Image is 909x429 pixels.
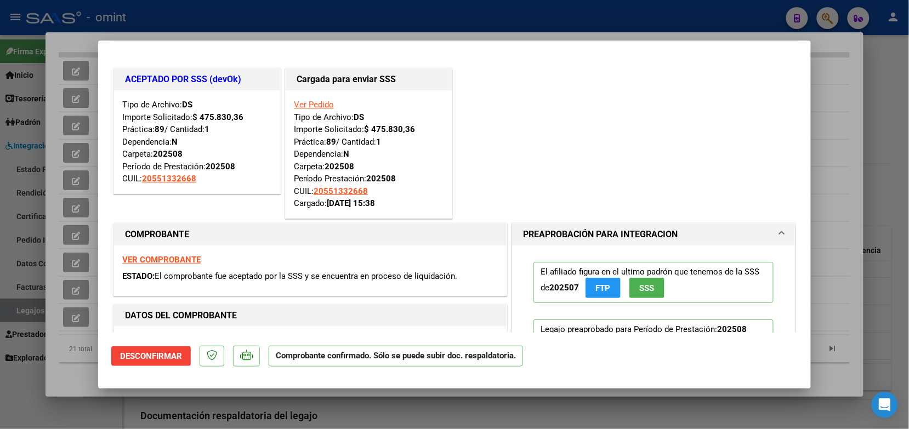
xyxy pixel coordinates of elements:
strong: 202508 [206,162,235,171]
p: Comprobante confirmado. Sólo se puede subir doc. respaldatoria. [269,346,523,367]
strong: COMPROBANTE [125,229,189,239]
h1: PREAPROBACIÓN PARA INTEGRACION [523,228,678,241]
a: Ver Pedido [294,100,334,110]
h1: Cargada para enviar SSS [297,73,441,86]
strong: DATOS DEL COMPROBANTE [125,310,237,321]
strong: $ 475.830,36 [364,124,415,134]
span: SSS [640,283,655,293]
span: 20551332668 [314,186,368,196]
strong: N [172,137,178,147]
strong: 89 [326,137,336,147]
mat-expansion-panel-header: PREAPROBACIÓN PARA INTEGRACION [512,224,795,245]
span: El comprobante fue aceptado por la SSS y se encuentra en proceso de liquidación. [155,271,457,281]
div: Tipo de Archivo: Importe Solicitado: Práctica: / Cantidad: Dependencia: Carpeta: Período de Prest... [122,99,272,185]
button: Desconfirmar [111,346,191,366]
strong: 1 [376,137,381,147]
div: Open Intercom Messenger [872,392,898,418]
p: El afiliado figura en el ultimo padrón que tenemos de la SSS de [533,262,774,303]
strong: 202508 [717,324,747,334]
strong: $ 475.830,36 [192,112,243,122]
button: SSS [629,278,664,298]
span: 20551332668 [142,174,196,184]
button: FTP [586,278,621,298]
strong: DS [354,112,364,122]
a: VER COMPROBANTE [122,255,201,265]
strong: 202508 [325,162,354,171]
strong: N [343,149,349,159]
strong: DS [182,100,192,110]
span: Desconfirmar [120,351,182,361]
strong: 89 [155,124,164,134]
div: Tipo de Archivo: Importe Solicitado: Práctica: / Cantidad: Dependencia: Carpeta: Período Prestaci... [294,99,444,210]
span: ESTADO: [122,271,155,281]
strong: 202507 [549,283,579,293]
strong: 1 [204,124,209,134]
strong: [DATE] 15:38 [327,198,375,208]
h1: ACEPTADO POR SSS (devOk) [125,73,269,86]
strong: 202508 [153,149,183,159]
span: FTP [596,283,611,293]
strong: 202508 [366,174,396,184]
